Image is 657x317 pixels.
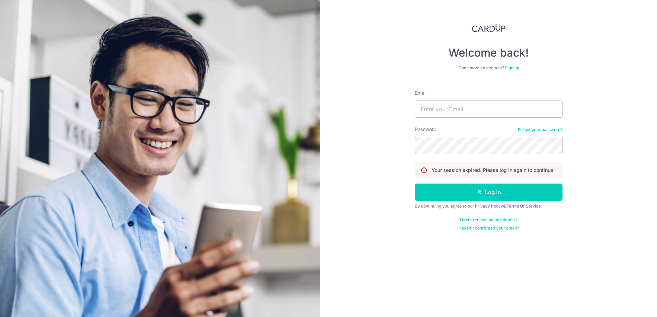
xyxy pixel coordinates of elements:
[415,65,563,71] div: Don’t have an account?
[415,101,563,118] input: Enter your Email
[518,127,563,132] a: Forgot your password?
[505,65,519,70] a: Sign up
[415,203,563,209] div: By continuing you agree to our &
[415,184,563,201] button: Log in
[415,46,563,60] h4: Welcome back!
[506,203,541,209] a: Terms Of Service
[475,203,503,209] a: Privacy Policy
[415,90,426,96] label: Email
[432,167,555,174] p: Your session expired. Please log in again to continue.
[460,217,517,223] a: Didn't receive unlock details?
[458,225,519,231] a: Haven't confirmed your email?
[472,24,505,32] img: CardUp Logo
[415,126,437,133] label: Password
